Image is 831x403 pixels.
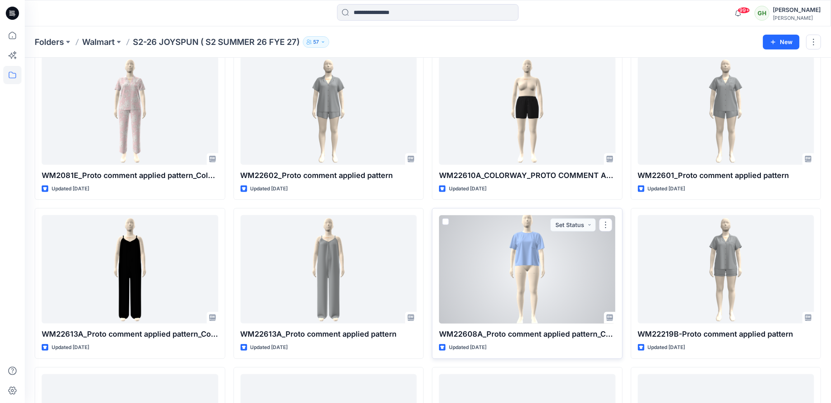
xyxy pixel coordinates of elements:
[439,56,616,165] a: WM22610A_COLORWAY_PROTO COMMENT APPLY PATTERN
[42,215,218,323] a: WM22613A_Proto comment applied pattern_Colorway
[250,343,288,352] p: Updated [DATE]
[763,35,800,49] button: New
[638,215,814,323] a: WM22219B-Proto comment applied pattern
[35,36,64,48] a: Folders
[648,185,685,193] p: Updated [DATE]
[638,328,814,340] p: WM22219B-Proto comment applied pattern
[250,185,288,193] p: Updated [DATE]
[773,15,821,21] div: [PERSON_NAME]
[241,170,417,181] p: WM22602_Proto comment applied pattern
[82,36,115,48] a: Walmart
[648,343,685,352] p: Updated [DATE]
[449,185,486,193] p: Updated [DATE]
[638,56,814,165] a: WM22601_Proto comment applied pattern
[313,37,319,47] p: 57
[738,7,750,14] span: 99+
[638,170,814,181] p: WM22601_Proto comment applied pattern
[42,56,218,165] a: WM2081E_Proto comment applied pattern_Colorway
[439,328,616,340] p: WM22608A_Proto comment applied pattern_COLORWAY
[241,215,417,323] a: WM22613A_Proto comment applied pattern
[773,5,821,15] div: [PERSON_NAME]
[42,170,218,181] p: WM2081E_Proto comment applied pattern_Colorway
[241,328,417,340] p: WM22613A_Proto comment applied pattern
[439,215,616,323] a: WM22608A_Proto comment applied pattern_COLORWAY
[755,6,770,21] div: GH
[303,36,329,48] button: 57
[42,328,218,340] p: WM22613A_Proto comment applied pattern_Colorway
[52,185,89,193] p: Updated [DATE]
[449,343,486,352] p: Updated [DATE]
[241,56,417,165] a: WM22602_Proto comment applied pattern
[133,36,300,48] p: S2-26 JOYSPUN ( S2 SUMMER 26 FYE 27)
[439,170,616,181] p: WM22610A_COLORWAY_PROTO COMMENT APPLY PATTERN
[52,343,89,352] p: Updated [DATE]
